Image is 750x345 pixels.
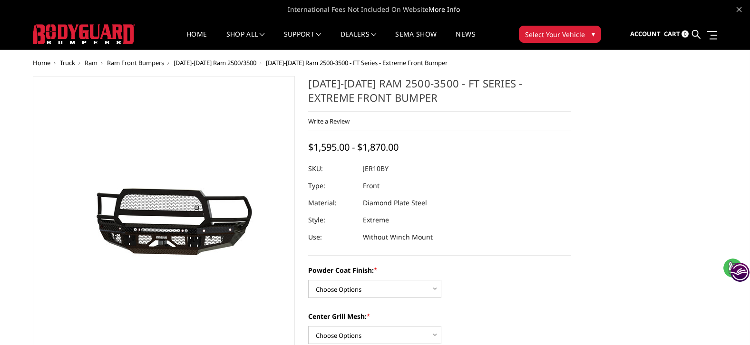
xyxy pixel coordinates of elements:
[85,58,97,67] a: Ram
[308,76,571,112] h1: [DATE]-[DATE] Ram 2500-3500 - FT Series - Extreme Front Bumper
[107,58,164,67] a: Ram Front Bumpers
[186,31,207,49] a: Home
[429,5,460,14] a: More Info
[308,311,571,321] label: Center Grill Mesh:
[664,29,680,38] span: Cart
[308,265,571,275] label: Powder Coat Finish:
[519,26,601,43] button: Select Your Vehicle
[284,31,321,49] a: Support
[33,58,50,67] a: Home
[525,29,585,39] span: Select Your Vehicle
[592,29,595,39] span: ▾
[308,177,356,194] dt: Type:
[308,211,356,229] dt: Style:
[60,58,75,67] a: Truck
[363,194,427,211] dd: Diamond Plate Steel
[341,31,377,49] a: Dealers
[630,21,661,47] a: Account
[226,31,265,49] a: shop all
[363,229,433,246] dd: Without Winch Mount
[308,160,356,177] dt: SKU:
[174,58,256,67] a: [DATE]-[DATE] Ram 2500/3500
[682,30,689,38] span: 0
[630,29,661,38] span: Account
[363,177,380,194] dd: Front
[395,31,437,49] a: SEMA Show
[308,229,356,246] dt: Use:
[308,141,399,153] span: $1,595.00 - $1,870.00
[266,58,448,67] span: [DATE]-[DATE] Ram 2500-3500 - FT Series - Extreme Front Bumper
[308,194,356,211] dt: Material:
[363,160,389,177] dd: JER10BY
[456,31,475,49] a: News
[308,117,350,125] a: Write a Review
[363,211,389,229] dd: Extreme
[664,21,689,47] a: Cart 0
[33,24,135,44] img: BODYGUARD BUMPERS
